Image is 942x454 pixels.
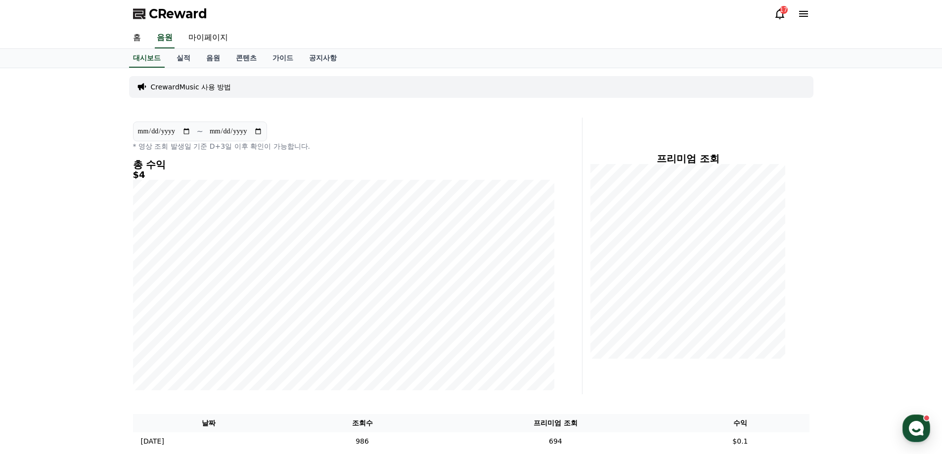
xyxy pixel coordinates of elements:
[590,153,786,164] h4: 프리미엄 조회
[440,432,671,451] td: 694
[133,414,285,432] th: 날짜
[141,436,164,447] p: [DATE]
[133,170,554,180] h5: $4
[128,313,190,338] a: 설정
[133,141,554,151] p: * 영상 조회 발생일 기준 D+3일 이후 확인이 가능합니다.
[90,329,102,336] span: 대화
[151,82,231,92] a: CrewardMusic 사용 방법
[3,313,65,338] a: 홈
[440,414,671,432] th: 프리미엄 조회
[265,49,301,68] a: 가이드
[65,313,128,338] a: 대화
[774,8,786,20] a: 17
[780,6,788,14] div: 17
[133,6,207,22] a: CReward
[228,49,265,68] a: 콘텐츠
[285,414,440,432] th: 조회수
[671,414,809,432] th: 수익
[198,49,228,68] a: 음원
[197,125,203,137] p: ~
[671,432,809,451] td: $0.1
[153,328,165,336] span: 설정
[31,328,37,336] span: 홈
[133,159,554,170] h4: 총 수익
[169,49,198,68] a: 실적
[301,49,345,68] a: 공지사항
[155,28,175,48] a: 음원
[129,49,165,68] a: 대시보드
[285,432,440,451] td: 986
[180,28,236,48] a: 마이페이지
[149,6,207,22] span: CReward
[125,28,149,48] a: 홈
